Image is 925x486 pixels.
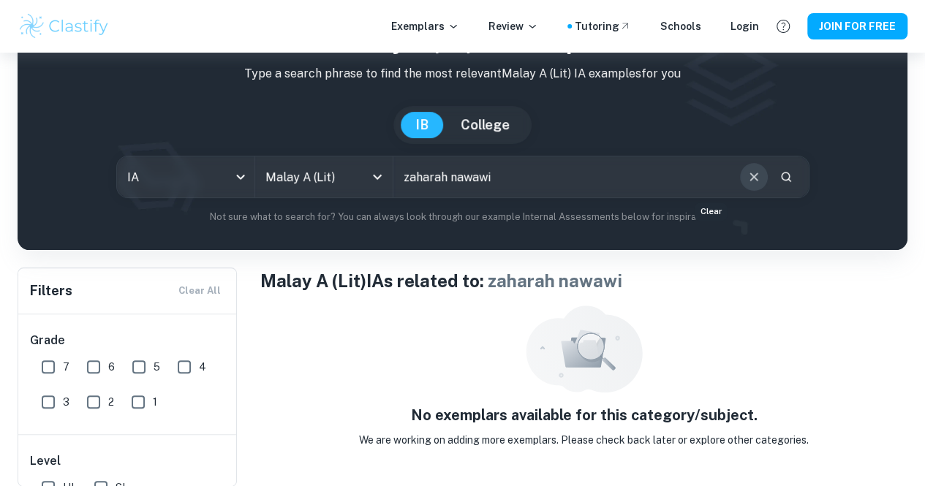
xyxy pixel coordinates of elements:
[63,359,69,375] span: 7
[199,359,206,375] span: 4
[660,18,701,34] a: Schools
[108,359,115,375] span: 6
[29,210,896,224] p: Not sure what to search for? You can always look through our example Internal Assessments below f...
[774,164,798,189] button: Search
[154,359,160,375] span: 5
[30,452,226,470] h6: Level
[526,305,643,392] img: empty_state_resources.svg
[575,18,631,34] a: Tutoring
[401,112,443,138] button: IB
[30,281,72,301] h6: Filters
[391,18,459,34] p: Exemplars
[393,156,734,197] input: E.g. Frankenstein analysis, Kafka topographic descriptions, reader's perception...
[730,18,759,34] a: Login
[153,394,157,410] span: 1
[30,332,226,349] h6: Grade
[108,394,114,410] span: 2
[411,404,758,426] h5: No exemplars available for this category/subject.
[694,202,727,221] div: Clear
[367,167,388,187] button: Open
[740,163,768,191] button: Clear
[807,13,907,39] button: JOIN FOR FREE
[29,65,896,83] p: Type a search phrase to find the most relevant Malay A (Lit) IA examples for you
[63,394,69,410] span: 3
[117,156,254,197] div: IA
[488,270,622,291] span: zaharah nawawi
[771,14,796,39] button: Help and Feedback
[18,12,110,41] img: Clastify logo
[446,112,524,138] button: College
[260,267,907,294] h1: Malay A (Lit) IAs related to:
[359,432,809,448] p: We are working on adding more exemplars. Please check back later or explore other categories.
[488,18,538,34] p: Review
